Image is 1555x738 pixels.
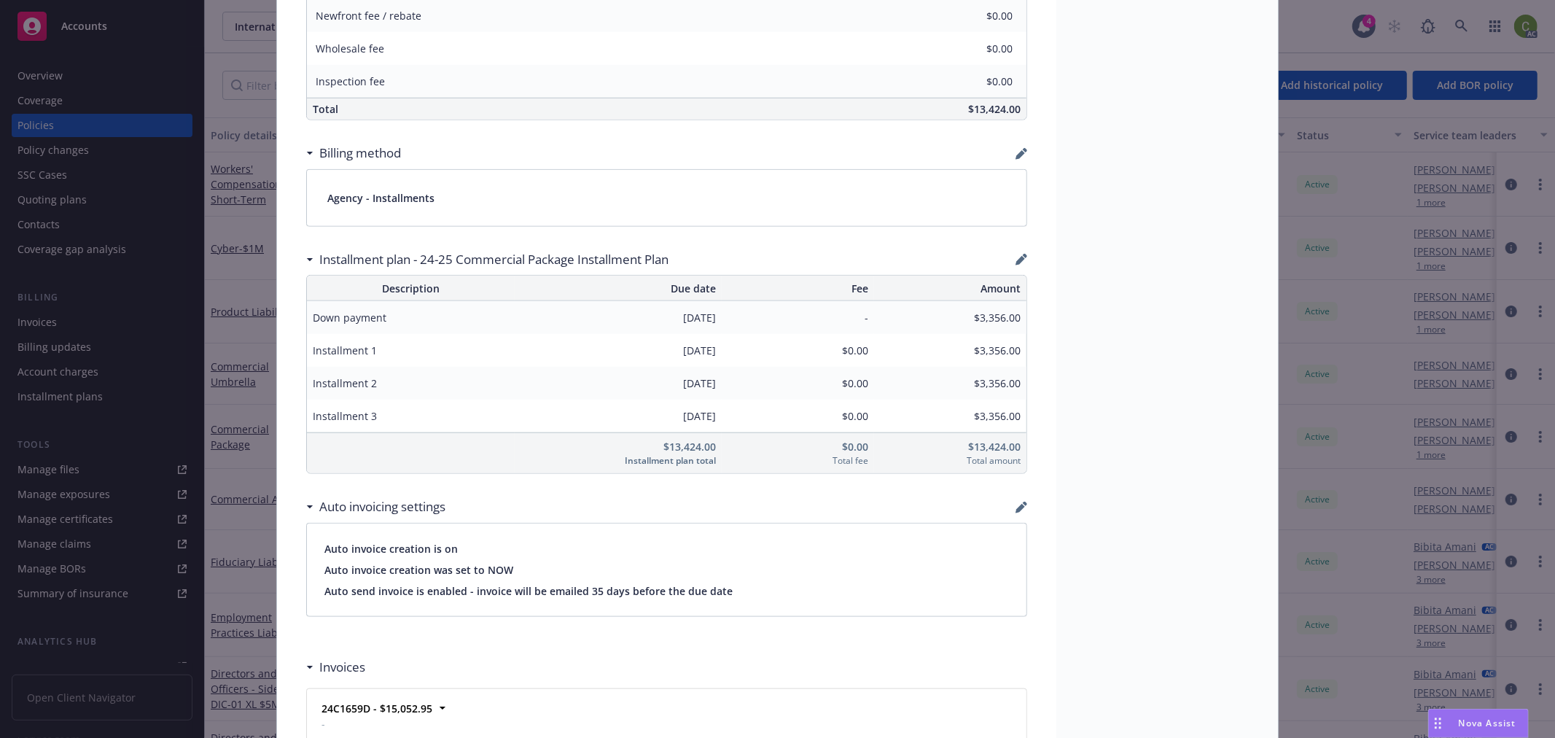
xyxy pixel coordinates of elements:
[880,281,1021,296] span: Amount
[306,144,401,163] div: Billing method
[521,439,717,454] span: $13,424.00
[968,102,1021,116] span: $13,424.00
[880,408,1021,424] span: $3,356.00
[880,376,1021,391] span: $3,356.00
[728,310,868,325] span: -
[521,281,717,296] span: Due date
[521,376,717,391] span: [DATE]
[324,562,1009,578] span: Auto invoice creation was set to NOW
[728,281,868,296] span: Fee
[306,658,365,677] div: Invoices
[316,74,385,88] span: Inspection fee
[880,454,1021,467] span: Total amount
[728,454,868,467] span: Total fee
[319,144,401,163] h3: Billing method
[880,310,1021,325] span: $3,356.00
[1459,717,1516,729] span: Nova Assist
[927,38,1021,60] input: 0.00
[1428,709,1529,738] button: Nova Assist
[321,716,486,731] span: -
[313,102,338,116] span: Total
[927,5,1021,27] input: 0.00
[1429,710,1447,737] div: Drag to move
[313,310,509,325] span: Down payment
[728,343,868,358] span: $0.00
[321,702,432,715] strong: 24C1659D - $15,052.95
[728,439,868,454] span: $0.00
[307,170,1026,226] div: Agency - Installments
[319,250,669,269] h3: Installment plan - 24-25 Commercial Package Installment Plan
[313,281,509,296] span: Description
[521,343,717,358] span: [DATE]
[521,310,717,325] span: [DATE]
[728,376,868,391] span: $0.00
[313,408,509,424] span: Installment 3
[324,541,1009,556] span: Auto invoice creation is on
[927,71,1021,93] input: 0.00
[313,343,509,358] span: Installment 1
[316,9,421,23] span: Newfront fee / rebate
[880,343,1021,358] span: $3,356.00
[306,250,669,269] div: Installment plan - 24-25 Commercial Package Installment Plan
[728,408,868,424] span: $0.00
[313,376,509,391] span: Installment 2
[880,439,1021,454] span: $13,424.00
[521,408,717,424] span: [DATE]
[316,42,384,55] span: Wholesale fee
[319,658,365,677] h3: Invoices
[319,497,445,516] h3: Auto invoicing settings
[521,454,717,467] span: Installment plan total
[324,583,1009,599] span: Auto send invoice is enabled - invoice will be emailed 35 days before the due date
[306,497,445,516] div: Auto invoicing settings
